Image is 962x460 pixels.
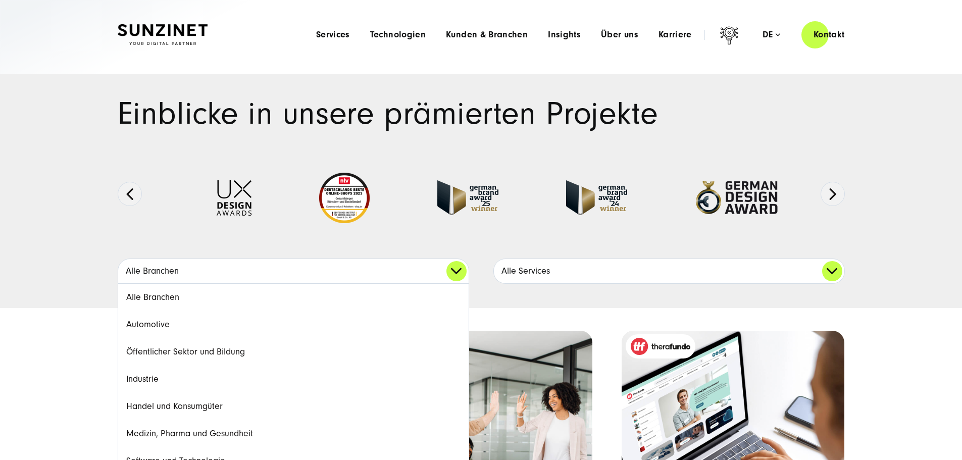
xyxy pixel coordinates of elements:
img: therafundo_10-2024_logo_2c [631,338,690,355]
img: SUNZINET Full Service Digital Agentur [118,24,208,45]
img: German Brand Award winner 2025 - Full Service Digital Agentur SUNZINET [437,180,498,215]
img: German-Design-Award - fullservice digital agentur SUNZINET [695,180,778,215]
a: Über uns [601,30,638,40]
h1: Einblicke in unsere prämierten Projekte [118,98,845,129]
img: German-Brand-Award - fullservice digital agentur SUNZINET [566,180,627,215]
a: Kunden & Branchen [446,30,528,40]
a: Alle Branchen [118,259,469,283]
button: Next [821,182,845,206]
div: de [763,30,780,40]
a: Industrie [118,366,469,393]
a: Services [316,30,350,40]
a: Karriere [659,30,692,40]
a: Handel und Konsumgüter [118,393,469,420]
img: UX-Design-Awards - fullservice digital agentur SUNZINET [217,180,251,216]
a: Medizin, Pharma und Gesundheit [118,420,469,447]
a: Alle Services [494,259,844,283]
a: Öffentlicher Sektor und Bildung [118,338,469,366]
a: Alle Branchen [118,284,469,311]
a: Automotive [118,311,469,338]
img: Deutschlands beste Online Shops 2023 - boesner - Kunde - SUNZINET [319,173,370,223]
a: Insights [548,30,581,40]
a: Kontakt [801,20,857,49]
a: Technologien [370,30,426,40]
button: Previous [118,182,142,206]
